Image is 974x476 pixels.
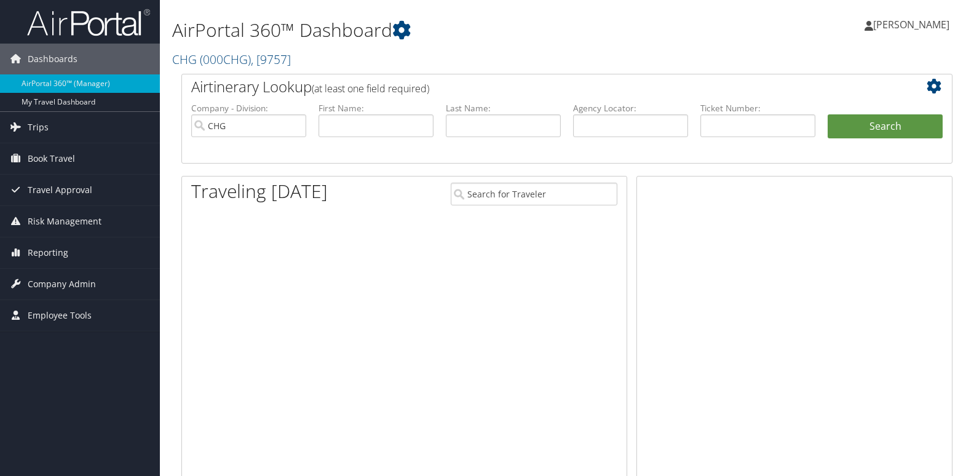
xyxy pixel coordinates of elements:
input: Search for Traveler [451,183,617,205]
span: Company Admin [28,269,96,299]
a: [PERSON_NAME] [865,6,962,43]
span: Travel Approval [28,175,92,205]
h1: Traveling [DATE] [191,178,328,204]
a: CHG [172,51,291,68]
h2: Airtinerary Lookup [191,76,879,97]
span: Employee Tools [28,300,92,331]
span: Trips [28,112,49,143]
span: Book Travel [28,143,75,174]
span: Risk Management [28,206,101,237]
button: Search [828,114,943,139]
h1: AirPortal 360™ Dashboard [172,17,699,43]
span: [PERSON_NAME] [873,18,949,31]
label: Last Name: [446,102,561,114]
img: airportal-logo.png [27,8,150,37]
span: ( 000CHG ) [200,51,251,68]
span: Reporting [28,237,68,268]
span: Dashboards [28,44,77,74]
span: (at least one field required) [312,82,429,95]
label: First Name: [319,102,434,114]
label: Agency Locator: [573,102,688,114]
label: Company - Division: [191,102,306,114]
label: Ticket Number: [700,102,815,114]
span: , [ 9757 ] [251,51,291,68]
